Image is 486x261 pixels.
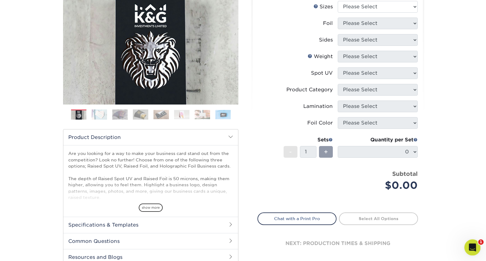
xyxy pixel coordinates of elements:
img: Business Cards 07 [195,110,210,119]
div: Sides [319,36,333,44]
span: 1 [478,239,484,245]
div: Quantity per Set [338,136,418,144]
span: + [324,147,328,156]
h2: Specifications & Templates [63,217,238,233]
div: Foil Color [307,119,333,127]
div: Sizes [313,3,333,10]
div: Weight [308,53,333,60]
div: Spot UV [311,69,333,77]
a: Chat with a Print Pro [257,212,337,225]
h2: Product Description [63,129,238,145]
img: Business Cards 08 [215,110,231,119]
img: Business Cards 04 [133,109,148,120]
div: Foil [323,20,333,27]
a: Select All Options [339,212,418,225]
img: Business Cards 06 [174,110,189,119]
div: Product Category [286,86,333,93]
strong: Subtotal [392,170,418,177]
img: Business Cards 05 [153,110,169,119]
div: $0.00 [342,178,418,193]
iframe: Intercom live chat [464,239,481,256]
span: - [289,147,292,156]
div: Lamination [303,103,333,110]
div: Sets [284,136,333,144]
h2: Common Questions [63,233,238,249]
img: Business Cards 03 [112,109,128,120]
img: Business Cards 01 [71,107,86,123]
span: show more [139,204,163,212]
img: Business Cards 02 [92,109,107,120]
